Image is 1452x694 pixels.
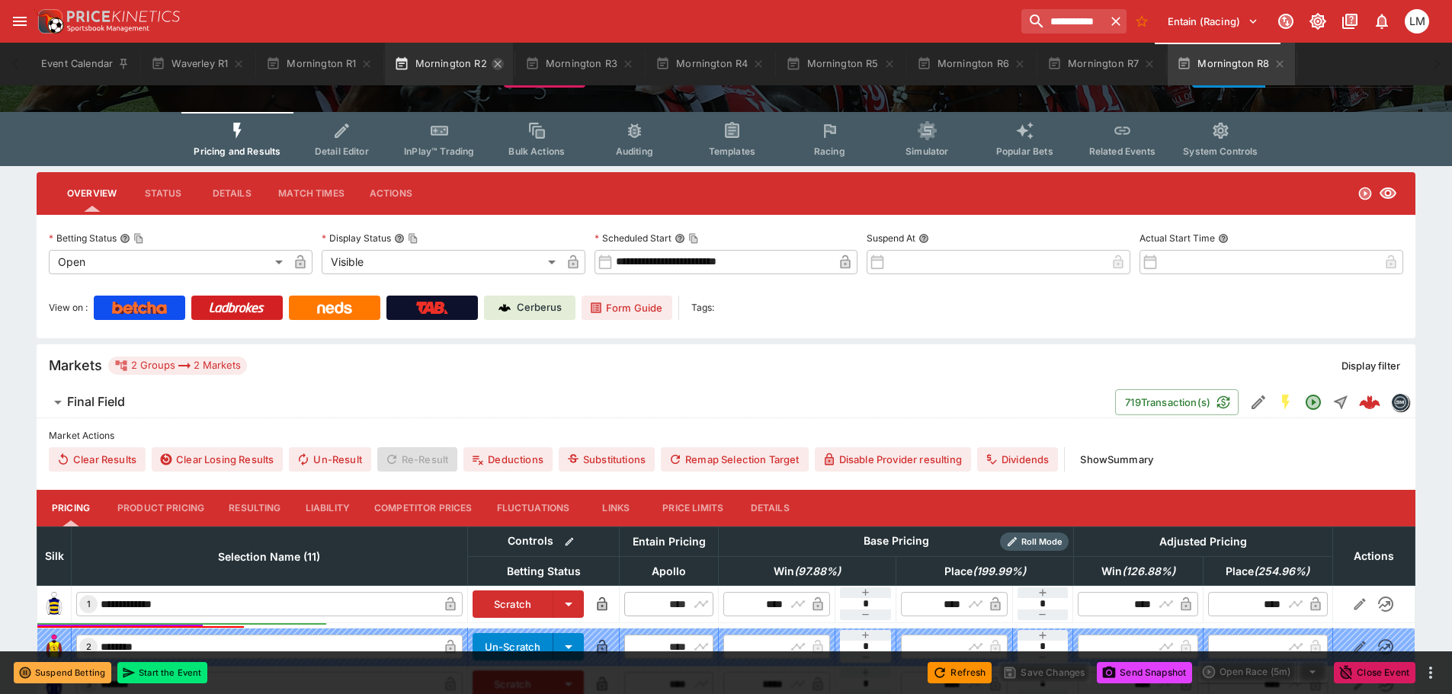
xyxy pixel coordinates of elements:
[1245,389,1272,416] button: Edit Detail
[1304,393,1322,411] svg: Open
[194,146,280,157] span: Pricing and Results
[289,447,370,472] button: Un-Result
[197,175,266,212] button: Details
[1122,562,1175,580] em: ( 126.88 %)
[736,490,804,526] button: Details
[794,562,841,580] em: ( 97.88 %)
[1085,562,1192,580] span: Win(126.88%)
[1272,389,1300,416] button: SGM Enabled
[1168,43,1295,85] button: Mornington R8
[37,387,1115,417] button: Final Field
[1139,232,1215,245] p: Actual Start Time
[49,232,117,245] p: Betting Status
[120,233,130,244] button: Betting StatusCopy To Clipboard
[857,532,935,551] div: Base Pricing
[463,447,553,472] button: Deductions
[1097,662,1192,683] button: Send Snapshot
[67,25,149,32] img: Sportsbook Management
[152,447,283,472] button: Clear Losing Results
[317,302,351,314] img: Neds
[582,490,650,526] button: Links
[49,296,88,320] label: View on :
[1159,9,1268,34] button: Select Tenant
[595,232,672,245] p: Scheduled Start
[1405,9,1429,34] div: Luigi Mollo
[37,526,72,585] th: Silk
[688,233,699,244] button: Copy To Clipboard
[1392,394,1409,411] img: betmakers
[416,302,448,314] img: TabNZ
[1021,9,1105,34] input: search
[1183,146,1258,157] span: System Controls
[133,233,144,244] button: Copy To Clipboard
[928,662,992,683] button: Refresh
[1357,186,1373,201] svg: Open
[1327,389,1354,416] button: Straight
[114,357,241,375] div: 2 Groups 2 Markets
[404,146,474,157] span: InPlay™ Trading
[84,599,94,609] span: 1
[32,43,139,85] button: Event Calendar
[485,490,582,526] button: Fluctuations
[1400,5,1434,38] button: Luigi Mollo
[508,146,565,157] span: Bulk Actions
[867,232,915,245] p: Suspend At
[105,490,216,526] button: Product Pricing
[650,490,736,526] button: Price Limits
[928,562,1043,580] span: Place(199.99%)
[709,146,755,157] span: Templates
[996,146,1053,157] span: Popular Bets
[49,424,1403,447] label: Market Actions
[1198,661,1328,683] div: split button
[322,232,391,245] p: Display Status
[815,447,971,472] button: Disable Provider resulting
[1015,536,1069,548] span: Roll Mode
[112,302,167,314] img: Betcha
[1254,562,1309,580] em: ( 254.96 %)
[490,562,598,580] span: Betting Status
[582,296,672,320] a: Form Guide
[34,6,64,37] img: PriceKinetics Logo
[408,233,418,244] button: Copy To Clipboard
[362,490,485,526] button: Competitor Prices
[1115,389,1239,415] button: 719Transaction(s)
[559,532,579,552] button: Bulk edit
[1359,392,1380,413] img: logo-cerberus--red.svg
[1334,662,1415,683] button: Close Event
[49,447,146,472] button: Clear Results
[201,548,337,566] span: Selection Name (11)
[620,526,719,556] th: Entain Pricing
[49,250,288,274] div: Open
[1073,526,1332,556] th: Adjusted Pricing
[517,300,562,315] p: Cerberus
[675,233,685,244] button: Scheduled StartCopy To Clipboard
[1272,8,1300,35] button: Connected to PK
[357,175,425,212] button: Actions
[181,112,1270,166] div: Event type filters
[1332,526,1415,585] th: Actions
[777,43,904,85] button: Mornington R5
[616,146,653,157] span: Auditing
[646,43,774,85] button: Mornington R4
[977,447,1058,472] button: Dividends
[661,447,809,472] button: Remap Selection Target
[905,146,948,157] span: Simulator
[6,8,34,35] button: open drawer
[67,394,125,410] h6: Final Field
[516,43,643,85] button: Mornington R3
[14,662,111,683] button: Suspend Betting
[216,490,293,526] button: Resulting
[142,43,254,85] button: Waverley R1
[498,302,511,314] img: Cerberus
[559,447,655,472] button: Substitutions
[1300,389,1327,416] button: Open
[908,43,1035,85] button: Mornington R6
[293,490,362,526] button: Liability
[129,175,197,212] button: Status
[37,490,105,526] button: Pricing
[42,592,66,616] img: runner 1
[757,562,857,580] span: Win(97.88%)
[1000,532,1069,551] div: Show/hide Price Roll mode configuration.
[691,296,714,320] label: Tags:
[322,250,561,274] div: Visible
